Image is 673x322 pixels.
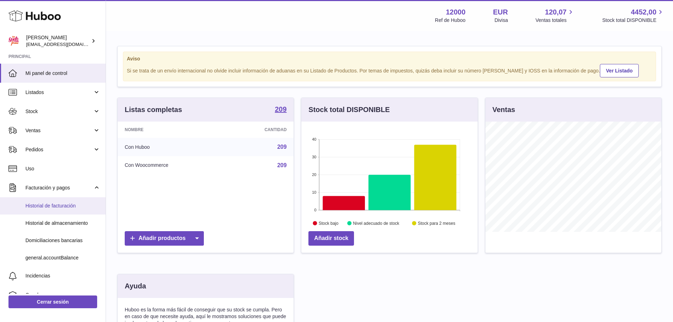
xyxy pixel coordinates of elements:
[418,221,455,226] text: Stock para 2 meses
[600,64,638,77] a: Ver Listado
[312,190,317,194] text: 10
[25,203,100,209] span: Historial de facturación
[319,221,338,226] text: Stock bajo
[25,185,93,191] span: Facturación y pagos
[118,122,226,138] th: Nombre
[25,237,100,244] span: Domiciliaciones bancarias
[118,138,226,156] td: Con Huboo
[631,7,656,17] span: 4452,00
[545,7,567,17] span: 120,07
[26,34,90,48] div: [PERSON_NAME]
[493,7,508,17] strong: EUR
[127,55,652,62] strong: Aviso
[226,122,294,138] th: Cantidad
[25,273,100,279] span: Incidencias
[536,7,575,24] a: 120,07 Ventas totales
[312,155,317,159] text: 30
[446,7,466,17] strong: 12000
[118,156,226,175] td: Con Woocommerce
[127,63,652,77] div: Si se trata de un envío internacional no olvide incluir información de aduanas en su Listado de P...
[25,146,93,153] span: Pedidos
[25,292,100,298] span: Canales
[536,17,575,24] span: Ventas totales
[275,106,287,114] a: 209
[26,41,104,47] span: [EMAIL_ADDRESS][DOMAIN_NAME]
[25,165,100,172] span: Uso
[8,36,19,46] img: internalAdmin-12000@internal.huboo.com
[308,105,390,115] h3: Stock total DISPONIBLE
[275,106,287,113] strong: 209
[312,172,317,177] text: 20
[308,231,354,246] a: Añadir stock
[492,105,515,115] h3: Ventas
[435,17,465,24] div: Ref de Huboo
[25,89,93,96] span: Listados
[125,231,204,246] a: Añadir productos
[25,254,100,261] span: general.accountBalance
[25,220,100,227] span: Historial de almacenamiento
[353,221,400,226] text: Nivel adecuado de stock
[495,17,508,24] div: Divisa
[277,144,287,150] a: 209
[602,7,665,24] a: 4452,00 Stock total DISPONIBLE
[602,17,665,24] span: Stock total DISPONIBLE
[125,281,146,291] h3: Ayuda
[8,295,97,308] a: Cerrar sesión
[277,162,287,168] a: 209
[25,70,100,77] span: Mi panel de control
[125,105,182,115] h3: Listas completas
[25,108,93,115] span: Stock
[314,208,317,212] text: 0
[312,137,317,141] text: 40
[25,127,93,134] span: Ventas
